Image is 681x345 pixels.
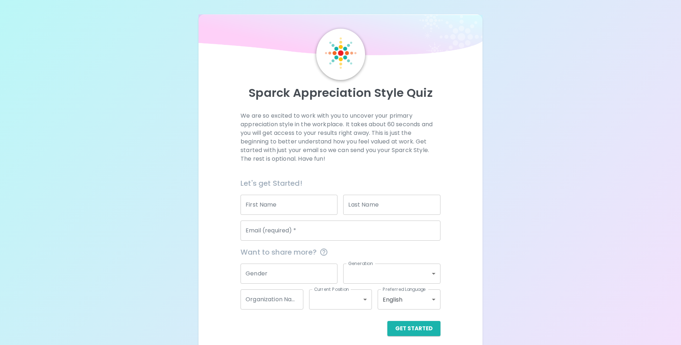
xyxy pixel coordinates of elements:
button: Get Started [387,321,440,336]
label: Current Position [314,286,349,292]
p: We are so excited to work with you to uncover your primary appreciation style in the workplace. I... [241,112,440,163]
h6: Let's get Started! [241,178,440,189]
label: Generation [348,260,373,266]
img: wave [199,14,482,59]
img: Sparck Logo [325,37,356,69]
label: Preferred Language [383,286,426,292]
span: Want to share more? [241,246,440,258]
svg: This information is completely confidential and only used for aggregated appreciation studies at ... [319,248,328,256]
div: English [378,289,440,309]
p: Sparck Appreciation Style Quiz [207,86,474,100]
